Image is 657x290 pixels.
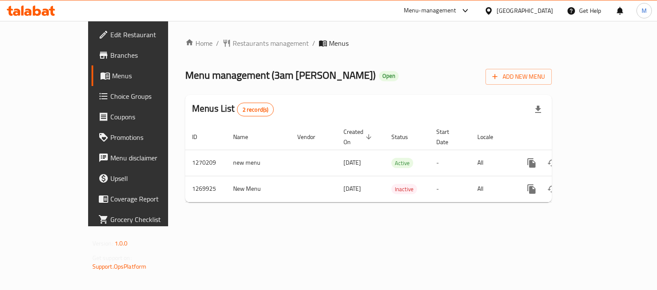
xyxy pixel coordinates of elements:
[92,238,113,249] span: Version:
[436,127,460,147] span: Start Date
[185,150,226,176] td: 1270209
[92,86,198,107] a: Choice Groups
[110,173,191,183] span: Upsell
[92,65,198,86] a: Menus
[185,65,376,85] span: Menu management ( 3am [PERSON_NAME] )
[485,69,552,85] button: Add New Menu
[471,150,515,176] td: All
[429,176,471,202] td: -
[237,106,274,114] span: 2 record(s)
[226,176,290,202] td: New Menu
[92,261,147,272] a: Support.OpsPlatform
[92,168,198,189] a: Upsell
[379,72,399,80] span: Open
[92,24,198,45] a: Edit Restaurant
[329,38,349,48] span: Menus
[92,45,198,65] a: Branches
[343,127,374,147] span: Created On
[233,132,259,142] span: Name
[404,6,456,16] div: Menu-management
[192,132,208,142] span: ID
[391,158,413,168] span: Active
[226,150,290,176] td: new menu
[477,132,504,142] span: Locale
[185,38,552,48] nav: breadcrumb
[521,179,542,199] button: more
[222,38,309,48] a: Restaurants management
[185,176,226,202] td: 1269925
[492,71,545,82] span: Add New Menu
[92,107,198,127] a: Coupons
[110,214,191,225] span: Grocery Checklist
[92,209,198,230] a: Grocery Checklist
[343,157,361,168] span: [DATE]
[471,176,515,202] td: All
[192,102,274,116] h2: Menus List
[233,38,309,48] span: Restaurants management
[343,183,361,194] span: [DATE]
[110,194,191,204] span: Coverage Report
[515,124,610,150] th: Actions
[185,124,610,202] table: enhanced table
[112,71,191,81] span: Menus
[528,99,548,120] div: Export file
[110,30,191,40] span: Edit Restaurant
[216,38,219,48] li: /
[110,91,191,101] span: Choice Groups
[521,153,542,173] button: more
[542,153,562,173] button: Change Status
[92,252,132,263] span: Get support on:
[110,112,191,122] span: Coupons
[237,103,274,116] div: Total records count
[297,132,326,142] span: Vendor
[391,184,417,194] span: Inactive
[391,132,419,142] span: Status
[497,6,553,15] div: [GEOGRAPHIC_DATA]
[110,132,191,142] span: Promotions
[92,127,198,148] a: Promotions
[110,50,191,60] span: Branches
[379,71,399,81] div: Open
[312,38,315,48] li: /
[92,148,198,168] a: Menu disclaimer
[542,179,562,199] button: Change Status
[642,6,647,15] span: M
[429,150,471,176] td: -
[110,153,191,163] span: Menu disclaimer
[115,238,128,249] span: 1.0.0
[185,38,213,48] a: Home
[92,189,198,209] a: Coverage Report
